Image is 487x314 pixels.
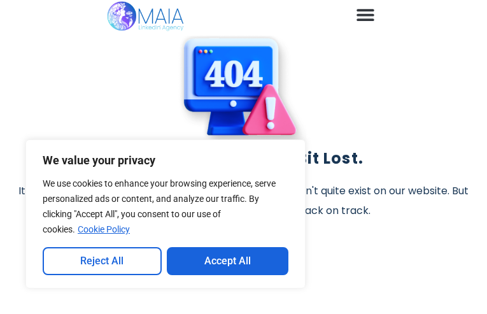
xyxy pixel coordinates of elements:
div: We value your privacy [25,139,306,289]
a: Cookie Policy [77,224,131,235]
p: We use cookies to enhance your browsing experience, serve personalized ads or content, and analyz... [43,176,288,237]
button: Reject All [43,247,162,275]
button: Accept All [167,247,289,275]
p: We value your privacy [43,153,288,168]
h2: It appears you've taken a wrong turn to a page that doesn't quite exist on our website. But don't... [6,181,481,221]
